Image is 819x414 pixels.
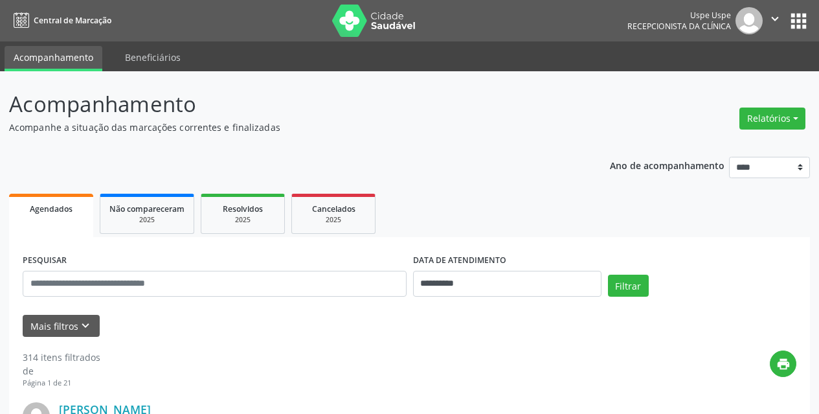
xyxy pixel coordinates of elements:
[768,12,782,26] i: 
[735,7,763,34] img: img
[5,46,102,71] a: Acompanhamento
[787,10,810,32] button: apps
[23,378,100,389] div: Página 1 de 21
[9,88,570,121] p: Acompanhamento
[23,315,100,338] button: Mais filtroskeyboard_arrow_down
[770,351,796,377] button: print
[610,157,724,173] p: Ano de acompanhamento
[739,108,805,130] button: Relatórios
[9,10,111,31] a: Central de Marcação
[627,21,731,32] span: Recepcionista da clínica
[413,251,506,271] label: DATA DE ATENDIMENTO
[30,203,73,214] span: Agendados
[109,203,185,214] span: Não compareceram
[763,7,787,34] button: 
[627,10,731,21] div: Uspe Uspe
[109,215,185,225] div: 2025
[78,319,93,333] i: keyboard_arrow_down
[23,364,100,378] div: de
[608,275,649,297] button: Filtrar
[9,121,570,134] p: Acompanhe a situação das marcações correntes e finalizadas
[312,203,355,214] span: Cancelados
[223,203,263,214] span: Resolvidos
[210,215,275,225] div: 2025
[23,351,100,364] div: 314 itens filtrados
[776,357,791,371] i: print
[301,215,366,225] div: 2025
[116,46,190,69] a: Beneficiários
[34,15,111,26] span: Central de Marcação
[23,251,67,271] label: PESQUISAR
